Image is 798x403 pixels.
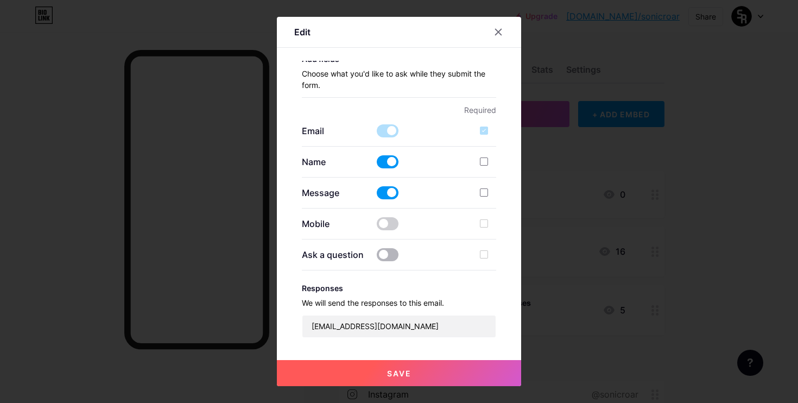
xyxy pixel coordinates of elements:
input: name@example.com [302,316,496,337]
h3: Responses [302,284,497,293]
p: Ask a question [302,248,367,261]
p: Mobile [302,217,367,230]
p: We will send the responses to this email. [302,297,497,308]
p: Email [302,124,367,137]
button: Save [277,360,521,386]
p: Required [302,104,497,116]
p: Choose what you'd like to ask while they submit the form. [302,68,497,97]
p: Name [302,155,367,168]
p: Message [302,186,367,199]
span: Save [387,369,411,378]
div: Edit [294,26,311,39]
